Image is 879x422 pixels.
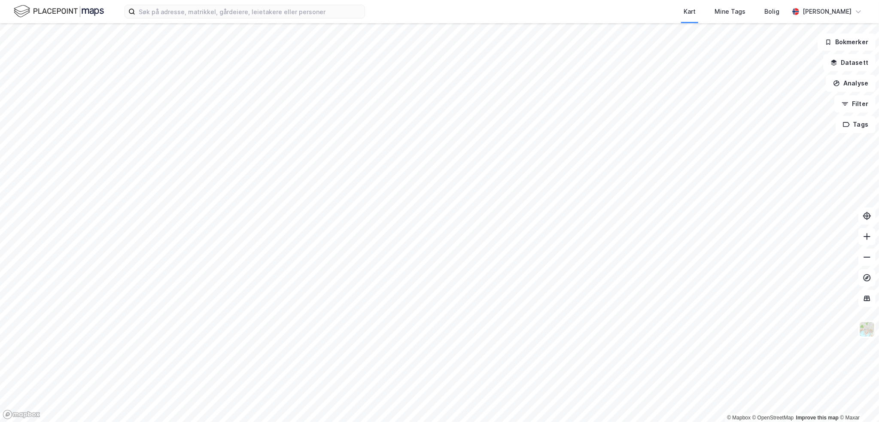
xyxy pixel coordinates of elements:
[796,415,839,421] a: Improve this map
[135,5,365,18] input: Søk på adresse, matrikkel, gårdeiere, leietakere eller personer
[836,381,879,422] div: Kontrollprogram for chat
[859,321,875,337] img: Z
[836,381,879,422] iframe: Chat Widget
[826,75,876,92] button: Analyse
[836,116,876,133] button: Tags
[818,33,876,51] button: Bokmerker
[764,6,779,17] div: Bolig
[823,54,876,71] button: Datasett
[684,6,696,17] div: Kart
[3,410,40,419] a: Mapbox homepage
[727,415,751,421] a: Mapbox
[715,6,745,17] div: Mine Tags
[14,4,104,19] img: logo.f888ab2527a4732fd821a326f86c7f29.svg
[834,95,876,112] button: Filter
[752,415,794,421] a: OpenStreetMap
[803,6,852,17] div: [PERSON_NAME]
